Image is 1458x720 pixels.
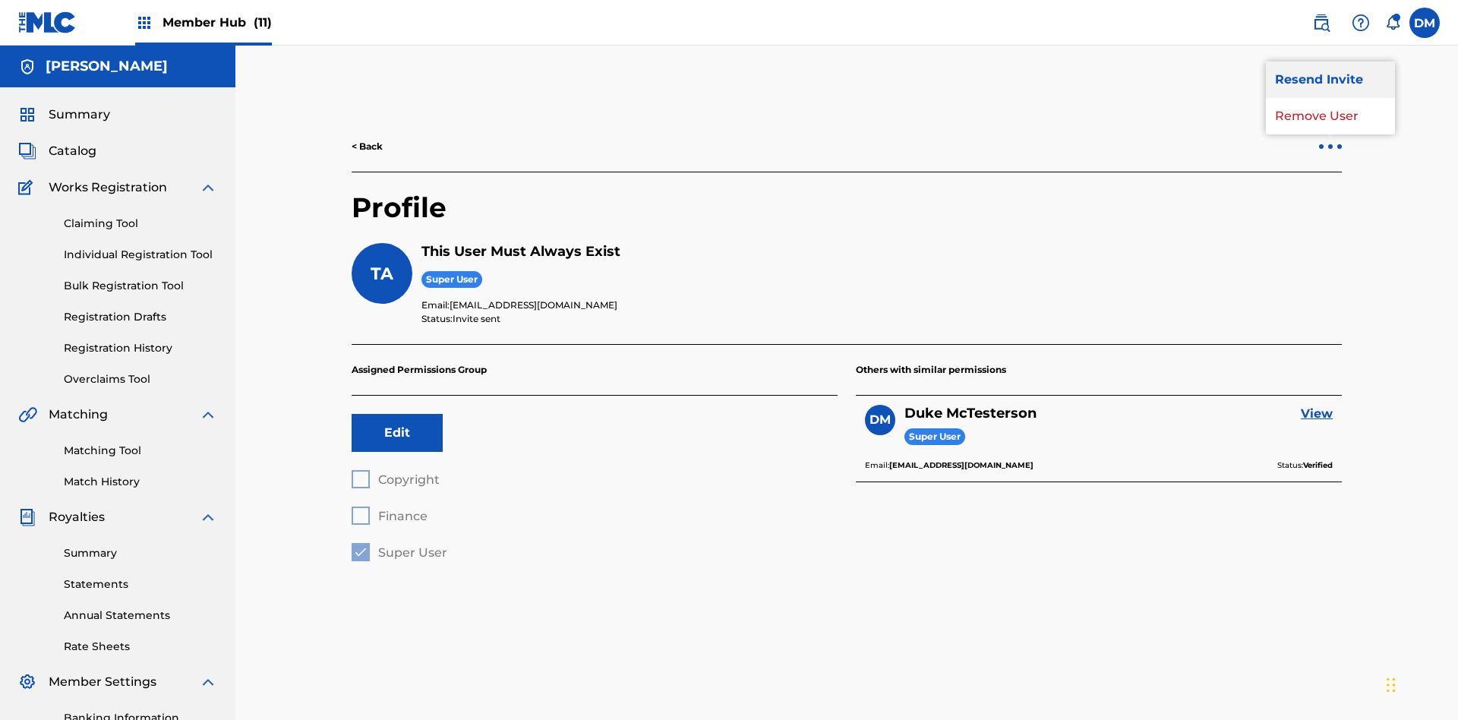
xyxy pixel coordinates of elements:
[1301,405,1333,423] a: View
[869,411,891,429] span: DM
[1409,8,1440,38] div: User Menu
[1266,62,1395,98] p: Resend Invite
[199,508,217,526] img: expand
[64,639,217,655] a: Rate Sheets
[18,406,37,424] img: Matching
[18,178,38,197] img: Works Registration
[64,278,217,294] a: Bulk Registration Tool
[199,178,217,197] img: expand
[64,545,217,561] a: Summary
[1266,98,1395,134] p: Remove User
[421,271,482,289] span: Super User
[49,406,108,424] span: Matching
[1387,662,1396,708] div: Drag
[49,508,105,526] span: Royalties
[1385,15,1400,30] div: Notifications
[421,243,1342,261] h5: This User Must Always Exist
[64,216,217,232] a: Claiming Tool
[49,142,96,160] span: Catalog
[856,345,1342,396] p: Others with similar permissions
[904,405,1037,422] h5: Duke McTesterson
[352,414,443,452] button: Edit
[18,11,77,33] img: MLC Logo
[18,142,36,160] img: Catalog
[904,428,965,446] span: Super User
[352,191,1342,243] h2: Profile
[1382,647,1458,720] iframe: Chat Widget
[450,299,617,311] span: [EMAIL_ADDRESS][DOMAIN_NAME]
[64,474,217,490] a: Match History
[18,508,36,526] img: Royalties
[18,673,36,691] img: Member Settings
[352,345,838,396] p: Assigned Permissions Group
[18,106,110,124] a: SummarySummary
[64,576,217,592] a: Statements
[163,14,272,31] span: Member Hub
[199,673,217,691] img: expand
[64,443,217,459] a: Matching Tool
[889,460,1034,470] b: [EMAIL_ADDRESS][DOMAIN_NAME]
[46,58,168,75] h5: RONALD MCTESTERSON
[64,309,217,325] a: Registration Drafts
[453,313,500,324] span: Invite sent
[64,340,217,356] a: Registration History
[1312,14,1330,32] img: search
[18,106,36,124] img: Summary
[1352,14,1370,32] img: help
[421,298,1342,312] p: Email:
[421,312,1342,326] p: Status:
[64,608,217,624] a: Annual Statements
[371,264,393,284] span: TA
[865,459,1034,472] p: Email:
[352,140,383,153] a: < Back
[64,247,217,263] a: Individual Registration Tool
[49,178,167,197] span: Works Registration
[18,142,96,160] a: CatalogCatalog
[49,106,110,124] span: Summary
[1277,459,1333,472] p: Status:
[199,406,217,424] img: expand
[49,673,156,691] span: Member Settings
[64,371,217,387] a: Overclaims Tool
[18,58,36,76] img: Accounts
[135,14,153,32] img: Top Rightsholders
[1306,8,1336,38] a: Public Search
[1303,460,1333,470] b: Verified
[1346,8,1376,38] div: Help
[254,15,272,30] span: (11)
